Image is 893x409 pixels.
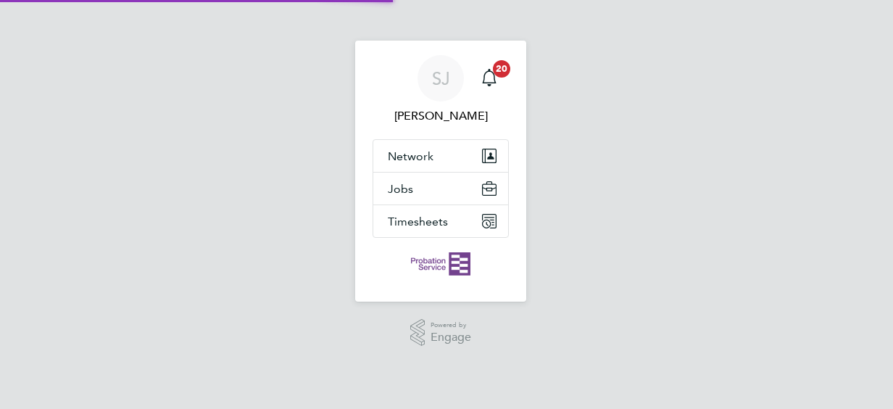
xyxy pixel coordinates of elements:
a: 20 [475,55,504,102]
span: SJ [432,69,450,88]
button: Timesheets [373,205,508,237]
a: Go to home page [373,252,509,276]
nav: Main navigation [355,41,526,302]
span: Network [388,149,433,163]
button: Network [373,140,508,172]
span: Sian Jones [373,107,509,125]
span: Powered by [431,319,471,331]
span: Timesheets [388,215,448,228]
span: Jobs [388,182,413,196]
span: 20 [493,60,510,78]
a: SJ[PERSON_NAME] [373,55,509,125]
img: probationservice-logo-retina.png [411,252,470,276]
span: Engage [431,331,471,344]
a: Powered byEngage [410,319,472,347]
button: Jobs [373,173,508,204]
